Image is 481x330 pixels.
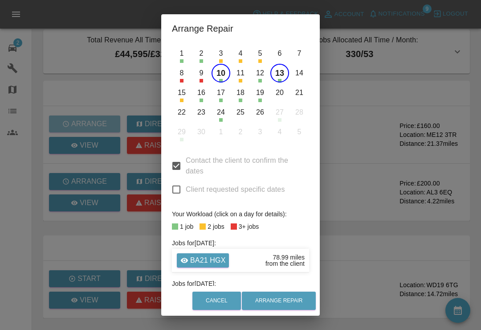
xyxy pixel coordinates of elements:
[231,44,250,63] button: Thursday, September 4th, 2025
[177,253,229,268] a: BA21 HGX
[192,44,211,63] button: Tuesday, September 2nd, 2025
[192,123,211,141] button: Tuesday, September 30th, 2025
[290,64,309,82] button: Sunday, September 14th, 2025
[212,83,230,102] button: Wednesday, September 17th, 2025
[190,255,225,266] p: BA21 HGX
[251,103,269,122] button: Friday, September 26th, 2025
[180,221,193,232] div: 1 job
[208,221,224,232] div: 2 jobs
[212,64,230,82] button: Wednesday, September 10th, 2025, selected
[212,103,230,122] button: Wednesday, September 24th, 2025
[290,44,309,63] button: Sunday, September 7th, 2025
[192,64,211,82] button: Tuesday, September 9th, 2025
[186,184,285,195] span: Client requested specific dates
[172,83,191,102] button: Monday, September 15th, 2025
[251,64,269,82] button: Friday, September 12th, 2025
[231,83,250,102] button: Thursday, September 18th, 2025
[251,83,269,102] button: Friday, September 19th, 2025
[251,44,269,63] button: Friday, September 5th, 2025
[161,14,320,43] h2: Arrange Repair
[239,221,259,232] div: 3+ jobs
[212,44,230,63] button: Wednesday, September 3rd, 2025
[273,254,305,260] div: 78.99 miles
[270,123,289,141] button: Saturday, October 4th, 2025
[290,123,309,141] button: Sunday, October 5th, 2025
[172,238,309,248] h6: Jobs for [DATE] :
[265,260,305,267] div: from the client
[270,83,289,102] button: Saturday, September 20th, 2025
[231,123,250,141] button: Thursday, October 2nd, 2025
[186,155,302,177] span: Contact the client to confirm the dates
[172,279,309,289] h6: Jobs for [DATE] :
[192,83,211,102] button: Tuesday, September 16th, 2025
[192,103,211,122] button: Tuesday, September 23rd, 2025
[172,44,191,63] button: Monday, September 1st, 2025
[172,64,191,82] button: Monday, September 8th, 2025
[270,44,289,63] button: Saturday, September 6th, 2025
[251,123,269,141] button: Friday, October 3rd, 2025
[270,64,289,82] button: Saturday, September 13th, 2025, selected
[172,103,191,122] button: Monday, September 22nd, 2025
[242,292,316,310] button: Arrange Repair
[231,103,250,122] button: Thursday, September 25th, 2025
[172,26,309,142] table: September 2025
[290,103,309,122] button: Sunday, September 28th, 2025
[231,64,250,82] button: Thursday, September 11th, 2025
[192,292,241,310] button: Cancel
[290,83,309,102] button: Sunday, September 21st, 2025
[172,209,309,219] div: Your Workload (click on a day for details):
[212,123,230,141] button: Wednesday, October 1st, 2025
[172,123,191,141] button: Monday, September 29th, 2025
[270,103,289,122] button: Saturday, September 27th, 2025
